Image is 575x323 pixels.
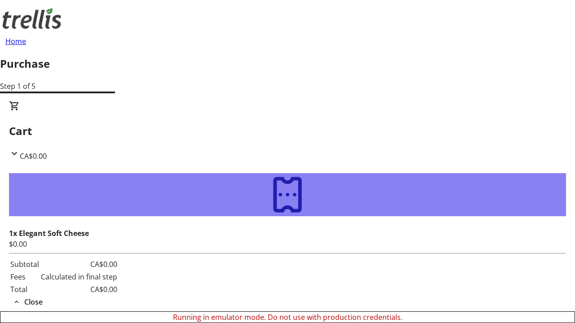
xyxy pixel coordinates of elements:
td: Subtotal [10,258,40,270]
span: CA$0.00 [20,151,47,161]
button: Close [9,297,46,307]
h2: Cart [9,123,566,139]
div: CartCA$0.00 [9,100,566,161]
td: CA$0.00 [40,258,118,270]
td: Total [10,284,40,295]
td: Calculated in final step [40,271,118,283]
span: Close [24,297,43,307]
td: CA$0.00 [40,284,118,295]
strong: 1x Elegant Soft Cheese [9,228,89,238]
div: $0.00 [9,239,566,249]
td: Fees [10,271,40,283]
div: CartCA$0.00 [9,161,566,308]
